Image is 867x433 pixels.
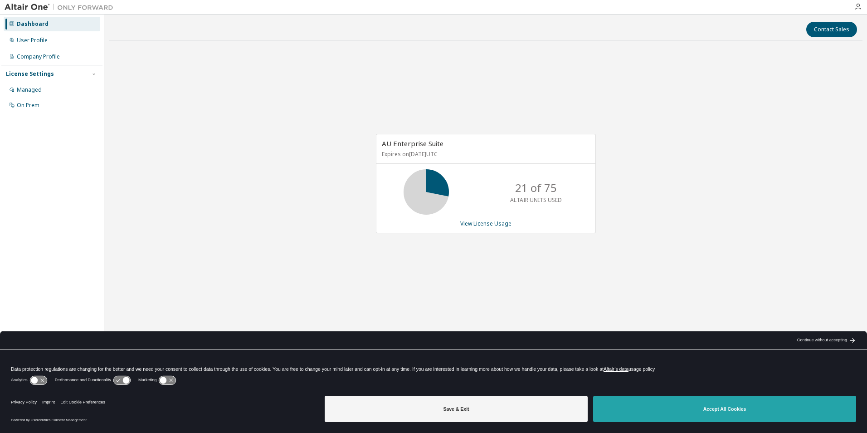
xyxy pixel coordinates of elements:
[382,139,443,148] span: AU Enterprise Suite
[17,20,49,28] div: Dashboard
[17,37,48,44] div: User Profile
[17,53,60,60] div: Company Profile
[17,102,39,109] div: On Prem
[5,3,118,12] img: Altair One
[806,22,857,37] button: Contact Sales
[510,196,562,204] p: ALTAIR UNITS USED
[460,220,511,227] a: View License Usage
[382,150,588,158] p: Expires on [DATE] UTC
[515,180,557,196] p: 21 of 75
[17,86,42,93] div: Managed
[6,70,54,78] div: License Settings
